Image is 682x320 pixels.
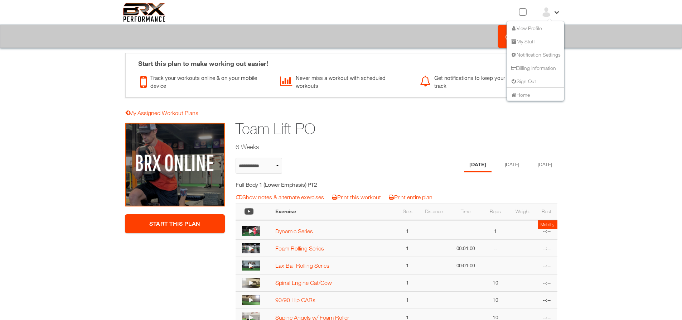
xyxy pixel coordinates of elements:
[275,245,324,252] a: Foam Rolling Series
[420,72,549,90] div: Get notifications to keep your workouts on track
[280,72,409,90] div: Never miss a workout with scheduled workouts
[536,240,557,257] td: --:--
[418,204,450,220] th: Distance
[482,204,509,220] th: Reps
[242,261,260,271] img: thumbnail.png
[397,274,418,291] td: 1
[510,51,561,57] a: Notification Settings
[332,194,381,200] a: Print this workout
[236,181,363,188] h5: Full Body 1 (Lower Emphasis) PT2
[397,257,418,274] td: 1
[242,295,260,305] img: thumbnail.png
[125,123,225,207] img: Team Lift PO
[140,72,269,90] div: Track your workouts online & on your mobile device
[242,226,260,236] img: thumbnail.png
[482,220,509,240] td: 1
[536,220,557,240] td: --:--
[510,25,542,31] a: View Profile
[397,220,418,240] td: 1
[389,194,432,200] a: Print entire plan
[275,262,329,269] a: Lax Ball Rolling Series
[499,158,524,172] li: Day 2
[242,278,260,288] img: thumbnail.png
[131,53,551,68] div: Start this plan to make working out easier!
[538,220,557,229] td: Mobility
[450,257,482,274] td: 00:01:00
[510,91,530,97] a: Home
[510,78,536,84] a: Sign Out
[541,7,552,18] img: ex-default-user.svg
[397,291,418,309] td: 1
[272,204,397,220] th: Exercise
[275,228,313,234] a: Dynamic Series
[275,280,332,286] a: Spinal Engine Cat/Cow
[236,142,502,151] h2: 6 Weeks
[464,158,492,172] li: Day 1
[510,38,535,44] a: My Stuff
[125,214,225,233] a: Start This Plan
[123,3,166,22] img: 6f7da32581c89ca25d665dc3aae533e4f14fe3ef_original.svg
[275,297,315,303] a: 90/90 Hip CARs
[482,274,509,291] td: 10
[509,204,536,220] th: Weight
[236,194,324,200] a: Show notes & alternate exercises
[450,204,482,220] th: Time
[397,240,418,257] td: 1
[450,240,482,257] td: 00:01:00
[532,158,557,172] li: Day 3
[397,204,418,220] th: Sets
[236,118,502,139] h1: Team Lift PO
[510,65,556,71] a: Billing Information
[536,204,557,220] th: Rest
[536,291,557,309] td: --:--
[498,25,559,48] a: Log Workout
[482,291,509,309] td: 10
[482,240,509,257] td: --
[536,257,557,274] td: --:--
[242,243,260,253] img: thumbnail.png
[536,274,557,291] td: --:--
[125,110,198,116] a: My Assigned Workout Plans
